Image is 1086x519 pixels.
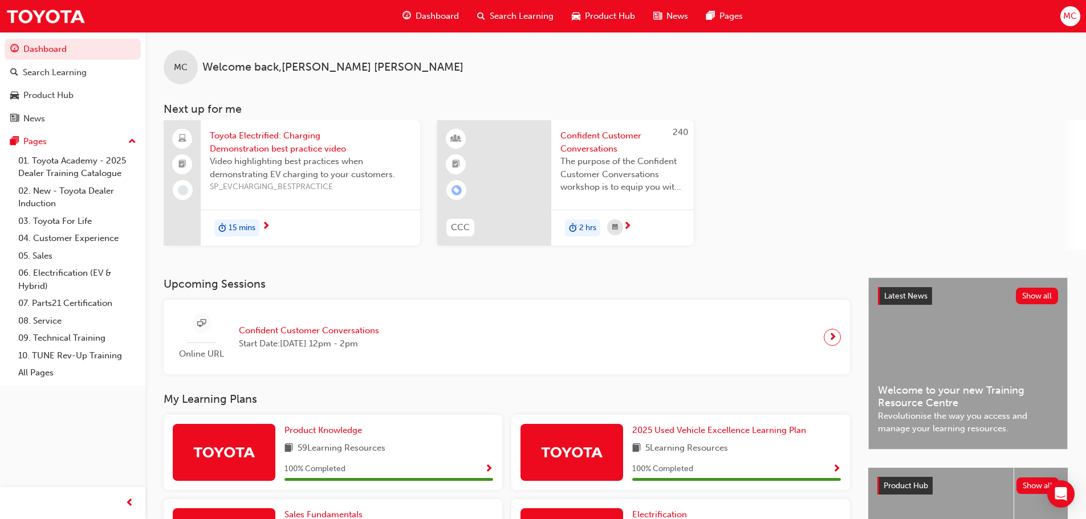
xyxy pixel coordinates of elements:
span: calendar-icon [612,220,618,235]
a: Search Learning [5,62,141,83]
div: Search Learning [23,66,87,79]
span: SP_EVCHARGING_BESTPRACTICE [210,181,411,194]
span: MC [1063,10,1077,23]
span: Video highlighting best practices when demonstrating EV charging to your customers. [210,155,411,181]
span: next-icon [262,222,270,232]
a: Product HubShow all [877,477,1059,495]
span: MC [174,61,188,74]
span: 5 Learning Resources [645,442,728,456]
a: 04. Customer Experience [14,230,141,247]
button: Show Progress [485,462,493,476]
span: 100 % Completed [284,463,345,476]
a: pages-iconPages [697,5,752,28]
span: 100 % Completed [632,463,693,476]
a: Product Knowledge [284,424,367,437]
img: Trak [193,442,255,462]
a: 08. Service [14,312,141,330]
a: guage-iconDashboard [393,5,468,28]
a: 2025 Used Vehicle Excellence Learning Plan [632,424,811,437]
a: News [5,108,141,129]
span: prev-icon [125,496,134,510]
h3: My Learning Plans [164,393,850,406]
a: 03. Toyota For Life [14,212,141,230]
span: Confident Customer Conversations [560,129,685,155]
span: book-icon [632,442,641,456]
span: duration-icon [218,220,226,235]
div: Open Intercom Messenger [1047,480,1075,508]
span: Start Date: [DATE] 12pm - 2pm [239,337,379,350]
span: pages-icon [10,137,19,147]
span: news-icon [10,114,19,124]
span: The purpose of the Confident Customer Conversations workshop is to equip you with tools to commun... [560,155,685,194]
a: 01. Toyota Academy - 2025 Dealer Training Catalogue [14,152,141,182]
span: Pages [719,10,743,23]
span: Revolutionise the way you access and manage your learning resources. [878,410,1058,435]
span: Show Progress [832,464,841,475]
button: DashboardSearch LearningProduct HubNews [5,36,141,131]
span: Latest News [884,291,928,301]
span: news-icon [653,9,662,23]
a: 07. Parts21 Certification [14,295,141,312]
a: Latest NewsShow allWelcome to your new Training Resource CentreRevolutionise the way you access a... [868,277,1068,449]
a: Latest NewsShow all [878,287,1058,305]
span: car-icon [10,91,19,101]
a: Product Hub [5,85,141,106]
a: car-iconProduct Hub [563,5,644,28]
span: guage-icon [10,44,19,55]
span: 2 hrs [579,222,596,235]
span: 2025 Used Vehicle Excellence Learning Plan [632,425,806,435]
span: Online URL [173,348,230,361]
span: 15 mins [229,222,255,235]
span: Product Hub [884,481,928,491]
h3: Upcoming Sessions [164,277,850,291]
span: duration-icon [569,220,577,235]
span: CCC [451,221,470,234]
span: search-icon [10,68,18,78]
a: Online URLConfident Customer ConversationsStart Date:[DATE] 12pm - 2pm [173,309,841,365]
span: car-icon [572,9,580,23]
a: Toyota Electrified: Charging Demonstration best practice videoVideo highlighting best practices w... [164,120,420,246]
a: search-iconSearch Learning [468,5,563,28]
div: Product Hub [23,89,74,102]
span: Dashboard [416,10,459,23]
a: news-iconNews [644,5,697,28]
a: 10. TUNE Rev-Up Training [14,347,141,365]
button: MC [1060,6,1080,26]
span: Confident Customer Conversations [239,324,379,337]
span: pages-icon [706,9,715,23]
span: sessionType_ONLINE_URL-icon [197,317,206,331]
button: Show all [1016,477,1059,494]
span: Search Learning [490,10,554,23]
span: booktick-icon [178,157,186,172]
span: 59 Learning Resources [298,442,385,456]
button: Show Progress [832,462,841,476]
span: next-icon [623,222,632,232]
a: Dashboard [5,39,141,60]
span: Toyota Electrified: Charging Demonstration best practice video [210,129,411,155]
button: Show all [1016,288,1059,304]
span: Welcome back , [PERSON_NAME] [PERSON_NAME] [202,61,463,74]
button: Pages [5,131,141,152]
span: Welcome to your new Training Resource Centre [878,384,1058,410]
span: learningRecordVerb_NONE-icon [178,185,188,195]
span: book-icon [284,442,293,456]
span: guage-icon [402,9,411,23]
span: next-icon [828,329,837,345]
a: 05. Sales [14,247,141,265]
img: Trak [540,442,603,462]
img: Trak [6,3,86,29]
span: up-icon [128,134,136,149]
a: 09. Technical Training [14,329,141,347]
span: search-icon [477,9,485,23]
span: laptop-icon [178,132,186,146]
div: Pages [23,135,47,148]
span: learningRecordVerb_ENROLL-icon [452,185,462,195]
span: learningResourceType_INSTRUCTOR_LED-icon [452,132,460,146]
span: 240 [673,127,688,137]
span: Show Progress [485,464,493,475]
span: Product Knowledge [284,425,362,435]
div: News [23,112,45,125]
h3: Next up for me [145,103,1086,116]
